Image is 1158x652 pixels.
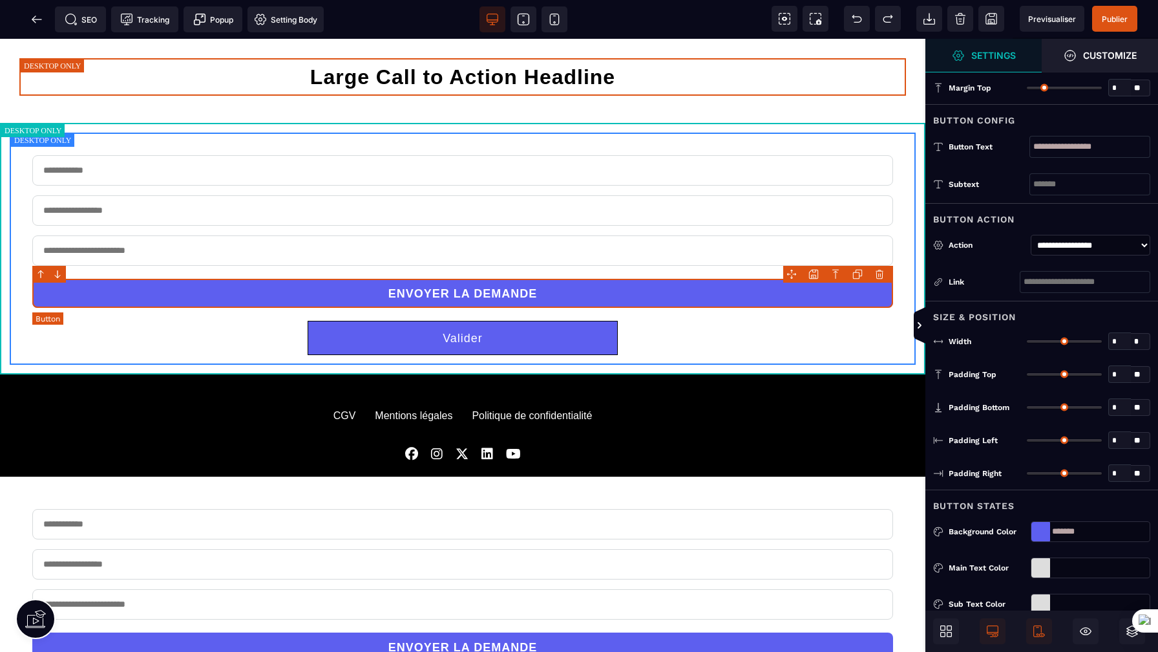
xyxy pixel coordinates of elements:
h1: Large Call to Action Headline [19,19,906,57]
div: Button States [925,490,1158,514]
div: Button Action [925,203,1158,227]
span: Open Blocks [933,618,959,644]
div: Button Config [925,104,1158,128]
span: Width [949,336,971,347]
div: Mentions légales [375,371,452,383]
span: Open Style Manager [1042,39,1158,72]
span: Setting Body [254,13,317,26]
div: Size & Position [925,301,1158,325]
span: Settings [925,39,1042,72]
button: ENVOYER LA DEMANDE [32,594,893,623]
span: Padding Left [949,435,998,446]
div: Subtext [949,178,1029,191]
span: View components [772,6,797,32]
strong: Customize [1083,50,1137,60]
div: Background Color [949,525,1026,538]
span: Tracking [120,13,169,26]
span: SEO [65,13,97,26]
span: Hide/Show Block [1073,618,1099,644]
span: Screenshot [803,6,828,32]
span: Desktop Only [980,618,1005,644]
span: Padding Right [949,468,1002,479]
span: Padding Top [949,369,996,380]
div: Link [933,276,1020,288]
div: Action [949,239,1026,252]
strong: Settings [971,50,1016,60]
span: Previsualiser [1028,14,1076,24]
div: CGV [333,371,356,383]
span: Publier [1102,14,1128,24]
button: ENVOYER LA DEMANDE [32,240,893,269]
span: Mobile Only [1026,618,1052,644]
div: Button Text [949,140,1029,153]
div: Sub Text Color [949,598,1026,611]
span: Margin Top [949,83,991,93]
div: Main Text Color [949,561,1026,574]
div: Politique de confidentialité [472,371,592,383]
span: Padding Bottom [949,402,1009,413]
span: Popup [193,13,233,26]
span: Preview [1020,6,1084,32]
span: Open Layers [1119,618,1145,644]
button: Valider [308,282,618,316]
